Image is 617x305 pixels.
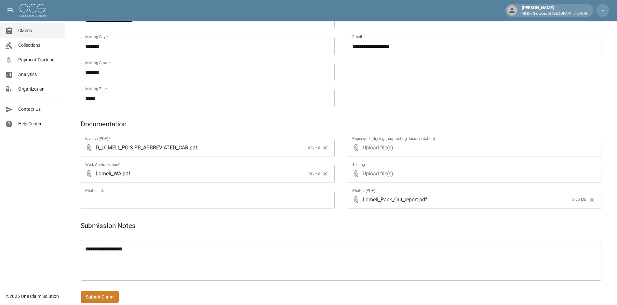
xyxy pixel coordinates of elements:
span: Payment Tracking [18,57,60,63]
button: Clear [320,143,330,153]
span: Lomeli_Pack_Out_report [363,196,418,203]
label: Mailing Zip [85,86,107,92]
button: Clear [587,195,597,205]
label: Email [352,34,362,40]
span: D_LOMELI_PO-S-PB_ABBREVIATED_CAR [96,144,188,151]
span: . pdf [121,170,130,177]
span: Help Center [18,121,60,127]
label: Paperwork (dry logs, supporting documentation) [352,136,435,141]
button: Clear [320,169,330,179]
p: All Dry Services of [GEOGRAPHIC_DATA] [522,11,587,17]
span: 3.66 MB [572,197,586,203]
span: Analytics [18,71,60,78]
span: . pdf [418,196,427,203]
button: Submit Claim [81,291,119,303]
span: Organization [18,86,60,93]
button: open drawer [4,4,17,17]
label: Photo Link [85,188,104,193]
div: [PERSON_NAME] [519,5,590,16]
span: . pdf [188,144,197,151]
span: Lomeli_WA [96,170,121,177]
span: 515 kB [308,145,320,151]
label: Testing [352,162,365,167]
span: Claims [18,27,60,34]
label: Invoice (PDF)* [85,136,110,141]
span: 435 kB [308,171,320,177]
label: Work Authorization* [85,162,120,167]
label: Mailing City [85,34,108,40]
span: Collections [18,42,60,49]
span: Upload file(s) [363,165,584,183]
span: Upload file(s) [363,139,584,157]
label: Photos (PDF) [352,188,375,193]
img: ocs-logo-white-transparent.png [20,4,46,17]
span: Contact Us [18,106,60,113]
label: Mailing State [85,60,111,66]
div: © 2025 One Claim Solution [6,293,59,299]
